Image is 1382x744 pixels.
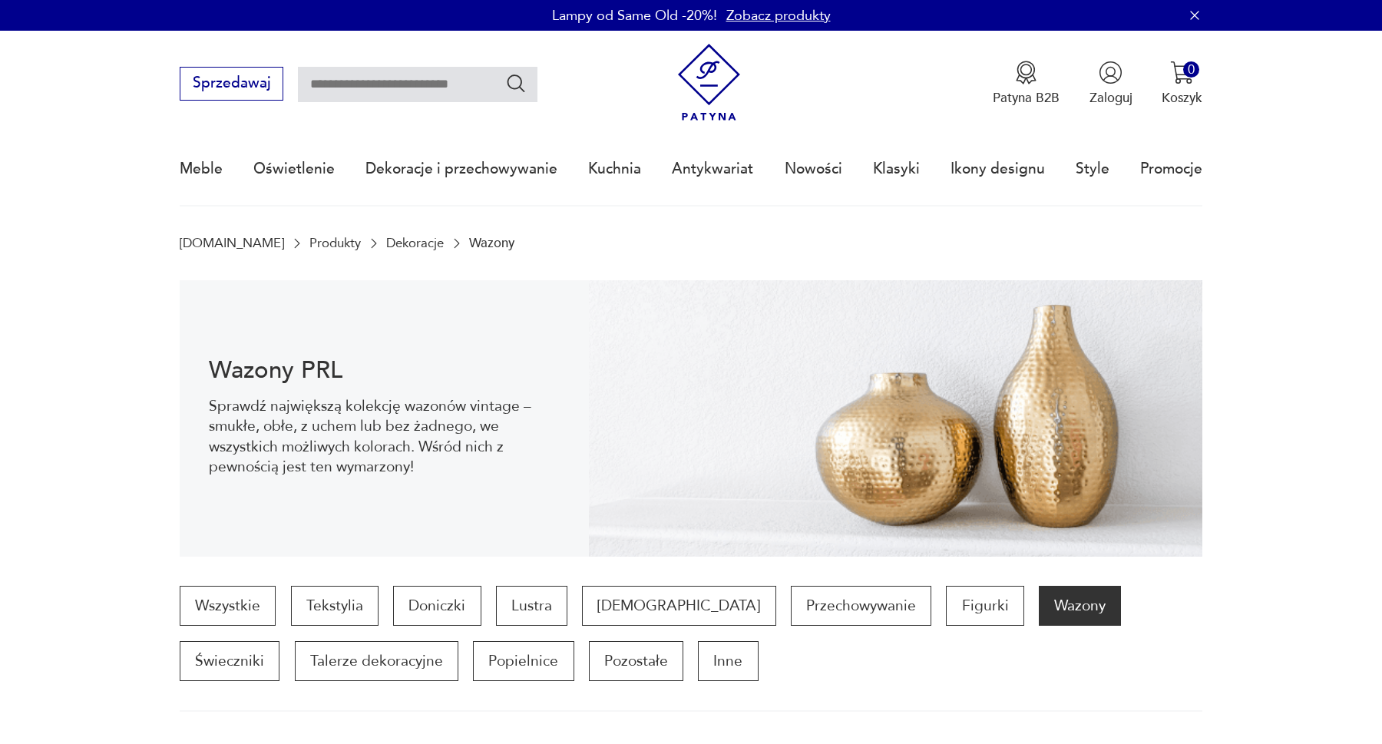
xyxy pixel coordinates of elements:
button: Szukaj [505,72,527,94]
a: Lustra [496,586,567,626]
a: Kuchnia [588,134,641,204]
img: Ikona koszyka [1170,61,1194,84]
a: Inne [698,641,758,681]
a: Meble [180,134,223,204]
a: Dekoracje [386,236,444,250]
a: Produkty [309,236,361,250]
h1: Wazony PRL [209,359,559,382]
div: 0 [1183,61,1199,78]
a: Talerze dekoracyjne [295,641,458,681]
img: Ikonka użytkownika [1099,61,1122,84]
a: Przechowywanie [791,586,931,626]
a: Oświetlenie [253,134,335,204]
a: Figurki [946,586,1023,626]
a: Nowości [785,134,842,204]
a: Zobacz produkty [726,6,831,25]
a: Wszystkie [180,586,276,626]
a: Świeczniki [180,641,279,681]
p: Koszyk [1162,89,1202,107]
a: Popielnice [473,641,574,681]
a: Style [1076,134,1109,204]
p: Sprawdź największą kolekcję wazonów vintage – smukłe, obłe, z uchem lub bez żadnego, we wszystkic... [209,396,559,478]
a: Ikony designu [951,134,1045,204]
p: Patyna B2B [993,89,1060,107]
button: Zaloguj [1089,61,1132,107]
p: Lampy od Same Old -20%! [552,6,717,25]
p: Wazony [469,236,514,250]
a: Ikona medaluPatyna B2B [993,61,1060,107]
a: [DOMAIN_NAME] [180,236,284,250]
p: Zaloguj [1089,89,1132,107]
a: Sprzedawaj [180,78,283,91]
a: Wazony [1039,586,1121,626]
img: Wazony vintage [589,280,1202,557]
a: Dekoracje i przechowywanie [365,134,557,204]
a: [DEMOGRAPHIC_DATA] [582,586,775,626]
img: Patyna - sklep z meblami i dekoracjami vintage [670,44,748,121]
img: Ikona medalu [1014,61,1038,84]
button: Sprzedawaj [180,67,283,101]
a: Doniczki [393,586,481,626]
button: 0Koszyk [1162,61,1202,107]
a: Klasyki [873,134,920,204]
a: Antykwariat [672,134,753,204]
a: Promocje [1140,134,1202,204]
button: Patyna B2B [993,61,1060,107]
a: Pozostałe [589,641,683,681]
a: Tekstylia [291,586,379,626]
